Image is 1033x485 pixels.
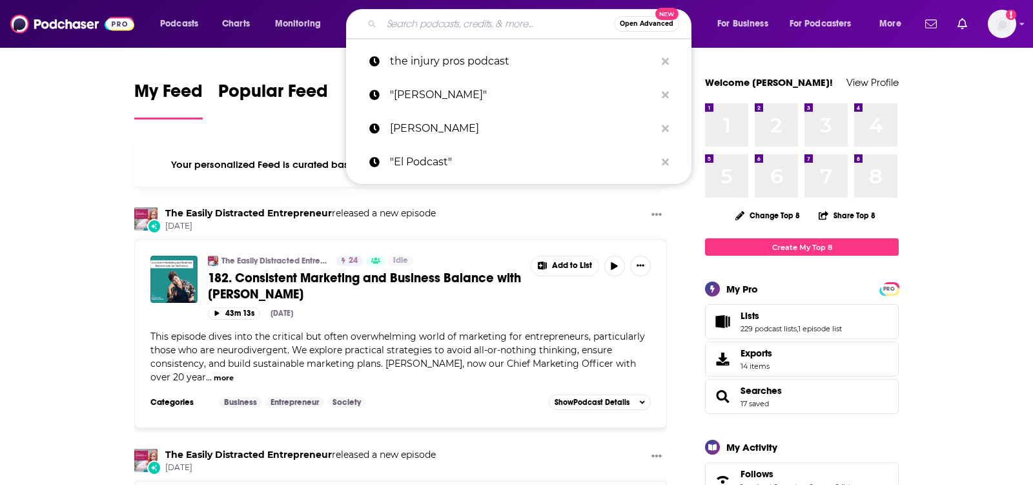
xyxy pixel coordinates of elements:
[134,80,203,110] span: My Feed
[741,468,854,480] a: Follows
[797,324,798,333] span: ,
[726,441,777,453] div: My Activity
[165,221,436,232] span: [DATE]
[147,219,161,233] div: New Episode
[710,387,735,406] a: Searches
[708,14,784,34] button: open menu
[988,10,1016,38] button: Show profile menu
[881,284,897,293] a: PRO
[218,80,328,110] span: Popular Feed
[265,397,324,408] a: Entrepreneur
[208,256,218,266] img: The Easily Distracted Entrepreneur
[208,270,522,302] a: 182. Consistent Marketing and Business Balance with [PERSON_NAME]
[741,468,773,480] span: Follows
[208,270,521,302] span: 182. Consistent Marketing and Business Balance with [PERSON_NAME]
[150,331,645,383] span: This episode dives into the critical but often overwhelming world of marketing for entrepreneurs,...
[646,207,667,223] button: Show More Button
[134,80,203,119] a: My Feed
[741,385,782,397] a: Searches
[221,256,328,266] a: The Easily Distracted Entrepreneur
[710,313,735,331] a: Lists
[881,284,897,294] span: PRO
[390,45,655,78] p: the injury pros podcast
[346,145,691,179] a: "El Podcast"
[147,460,161,475] div: New Episode
[150,397,209,408] h3: Categories
[382,14,614,34] input: Search podcasts, credits, & more...
[222,15,250,33] span: Charts
[920,13,942,35] a: Show notifications dropdown
[390,78,655,112] p: "richard ryan"
[790,15,852,33] span: For Podcasters
[390,145,655,179] p: "El Podcast"
[705,238,899,256] a: Create My Top 8
[1006,10,1016,20] svg: Add a profile image
[705,304,899,339] span: Lists
[655,8,679,20] span: New
[358,9,704,39] div: Search podcasts, credits, & more...
[336,256,363,266] a: 24
[393,254,408,267] span: Idle
[705,76,833,88] a: Welcome [PERSON_NAME]!
[349,254,358,267] span: 24
[988,10,1016,38] img: User Profile
[741,324,797,333] a: 229 podcast lists
[346,45,691,78] a: the injury pros podcast
[206,371,212,383] span: ...
[552,261,592,271] span: Add to List
[214,373,234,384] button: more
[165,449,436,461] h3: released a new episode
[741,362,772,371] span: 14 items
[165,207,332,219] a: The Easily Distracted Entrepreneur
[134,143,667,187] div: Your personalized Feed is curated based on the Podcasts, Creators, Users, and Lists that you Follow.
[165,207,436,220] h3: released a new episode
[705,342,899,377] a: Exports
[710,350,735,368] span: Exports
[620,21,673,27] span: Open Advanced
[549,395,651,410] button: ShowPodcast Details
[165,462,436,473] span: [DATE]
[346,78,691,112] a: "[PERSON_NAME]"
[741,310,842,322] a: Lists
[818,203,876,228] button: Share Top 8
[630,256,651,276] button: Show More Button
[531,256,598,276] button: Show More Button
[879,15,901,33] span: More
[275,15,321,33] span: Monitoring
[781,14,870,34] button: open menu
[952,13,972,35] a: Show notifications dropdown
[741,310,759,322] span: Lists
[214,14,258,34] a: Charts
[134,207,158,231] img: The Easily Distracted Entrepreneur
[218,80,328,119] a: Popular Feed
[728,207,808,223] button: Change Top 8
[741,399,769,408] a: 17 saved
[741,347,772,359] span: Exports
[870,14,917,34] button: open menu
[346,112,691,145] a: [PERSON_NAME]
[555,398,629,407] span: Show Podcast Details
[846,76,899,88] a: View Profile
[134,449,158,472] img: The Easily Distracted Entrepreneur
[266,14,338,34] button: open menu
[208,307,260,320] button: 43m 13s
[726,283,758,295] div: My Pro
[165,449,332,460] a: The Easily Distracted Entrepreneur
[798,324,842,333] a: 1 episode list
[271,309,293,318] div: [DATE]
[390,112,655,145] p: Judd Lienhard
[646,449,667,465] button: Show More Button
[327,397,366,408] a: Society
[150,256,198,303] img: 182. Consistent Marketing and Business Balance with Jen McFarland
[717,15,768,33] span: For Business
[151,14,215,34] button: open menu
[10,12,134,36] img: Podchaser - Follow, Share and Rate Podcasts
[988,10,1016,38] span: Logged in as TeemsPR
[705,379,899,414] span: Searches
